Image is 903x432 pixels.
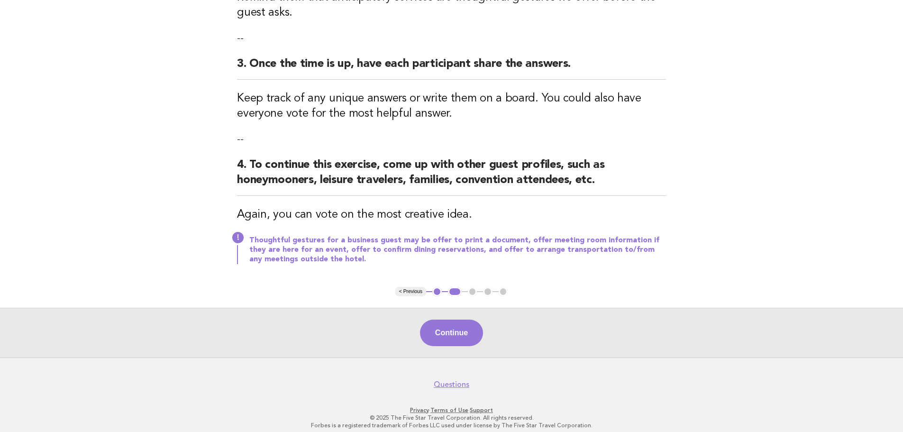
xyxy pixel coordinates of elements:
p: Forbes is a registered trademark of Forbes LLC used under license by The Five Star Travel Corpora... [162,422,742,429]
h3: Keep track of any unique answers or write them on a board. You could also have everyone vote for ... [237,91,666,121]
p: Thoughtful gestures for a business guest may be offer to print a document, offer meeting room inf... [249,236,666,264]
h2: 3. Once the time is up, have each participant share the answers. [237,56,666,80]
h3: Again, you can vote on the most creative idea. [237,207,666,222]
a: Support [470,407,493,414]
p: © 2025 The Five Star Travel Corporation. All rights reserved. [162,414,742,422]
button: 1 [432,287,442,296]
p: -- [237,133,666,146]
a: Terms of Use [430,407,468,414]
a: Questions [434,380,469,389]
p: -- [237,32,666,45]
h2: 4. To continue this exercise, come up with other guest profiles, such as honeymooners, leisure tr... [237,157,666,196]
a: Privacy [410,407,429,414]
button: 2 [448,287,462,296]
button: Continue [420,320,483,346]
button: < Previous [395,287,426,296]
p: · · [162,406,742,414]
